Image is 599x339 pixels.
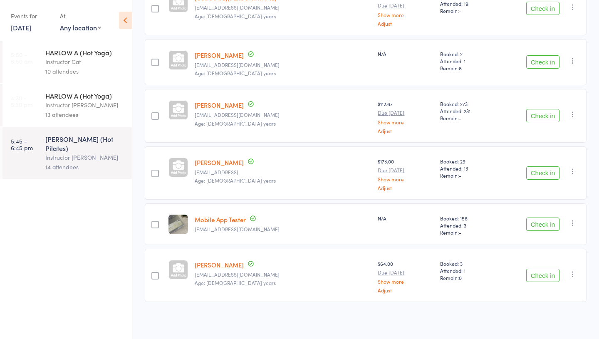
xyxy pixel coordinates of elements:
[378,119,433,125] a: Show more
[378,215,433,222] div: N/A
[378,158,433,191] div: $173.00
[195,215,246,224] a: Mobile App Tester
[440,7,494,14] span: Remain:
[526,269,559,282] button: Check in
[440,172,494,179] span: Remain:
[440,64,494,72] span: Remain:
[195,12,276,20] span: Age: [DEMOGRAPHIC_DATA] years
[378,12,433,17] a: Show more
[195,260,244,269] a: [PERSON_NAME]
[378,110,433,116] small: Due [DATE]
[195,279,276,286] span: Age: [DEMOGRAPHIC_DATA] years
[526,55,559,69] button: Check in
[459,172,461,179] span: -
[378,167,433,173] small: Due [DATE]
[45,91,125,100] div: HARLOW A (Hot Yoga)
[45,67,125,76] div: 10 attendees
[526,218,559,231] button: Check in
[195,177,276,184] span: Age: [DEMOGRAPHIC_DATA] years
[11,9,52,23] div: Events for
[378,100,433,133] div: $112.67
[440,222,494,229] span: Attended: 3
[459,114,461,121] span: -
[60,9,101,23] div: At
[11,138,33,151] time: 5:45 - 6:45 pm
[11,94,32,108] time: 4:30 - 5:30 pm
[440,100,494,107] span: Booked: 273
[2,84,132,126] a: 4:30 -5:30 pmHARLOW A (Hot Yoga)Instructor [PERSON_NAME]13 attendees
[195,69,276,77] span: Age: [DEMOGRAPHIC_DATA] years
[11,51,32,64] time: 5:50 - 6:50 am
[440,215,494,222] span: Booked: 156
[378,279,433,284] a: Show more
[378,2,433,8] small: Due [DATE]
[195,101,244,109] a: [PERSON_NAME]
[440,267,494,274] span: Attended: 1
[440,158,494,165] span: Booked: 29
[378,176,433,182] a: Show more
[378,270,433,275] small: Due [DATE]
[378,128,433,134] a: Adjust
[195,169,371,175] small: Carlastanford@gmail.con
[526,109,559,122] button: Check in
[2,127,132,179] a: 5:45 -6:45 pm[PERSON_NAME] (Hot Pilates)Instructor [PERSON_NAME]14 attendees
[459,64,462,72] span: 8
[378,260,433,293] div: $64.00
[378,21,433,26] a: Adjust
[440,50,494,57] span: Booked: 2
[459,7,461,14] span: -
[11,23,31,32] a: [DATE]
[60,23,101,32] div: Any location
[195,51,244,59] a: [PERSON_NAME]
[378,287,433,293] a: Adjust
[168,215,188,234] img: image1730711661.png
[459,229,461,236] span: -
[195,158,244,167] a: [PERSON_NAME]
[378,50,433,57] div: N/A
[195,62,371,68] small: kristypulbrook@hotmail.com
[195,120,276,127] span: Age: [DEMOGRAPHIC_DATA] years
[195,226,371,232] small: tahlia+test@clubworx.com
[45,162,125,172] div: 14 attendees
[440,274,494,281] span: Remain:
[45,153,125,162] div: Instructor [PERSON_NAME]
[45,100,125,110] div: Instructor [PERSON_NAME]
[195,5,371,10] small: Pgeorgia377@gmail.com
[440,260,494,267] span: Booked: 3
[440,107,494,114] span: Attended: 231
[2,41,132,83] a: 5:50 -6:50 amHARLOW A (Hot Yoga)Instructor Cat10 attendees
[440,114,494,121] span: Remain:
[526,166,559,180] button: Check in
[45,110,125,119] div: 13 attendees
[378,185,433,191] a: Adjust
[45,134,125,153] div: [PERSON_NAME] (Hot Pilates)
[440,57,494,64] span: Attended: 1
[440,229,494,236] span: Remain:
[440,165,494,172] span: Attended: 13
[526,2,559,15] button: Check in
[45,48,125,57] div: HARLOW A (Hot Yoga)
[45,57,125,67] div: Instructor Cat
[459,274,462,281] span: 0
[195,112,371,118] small: toddpulbrook@hotmail.com
[195,272,371,277] small: etoniotti28@gmail.com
